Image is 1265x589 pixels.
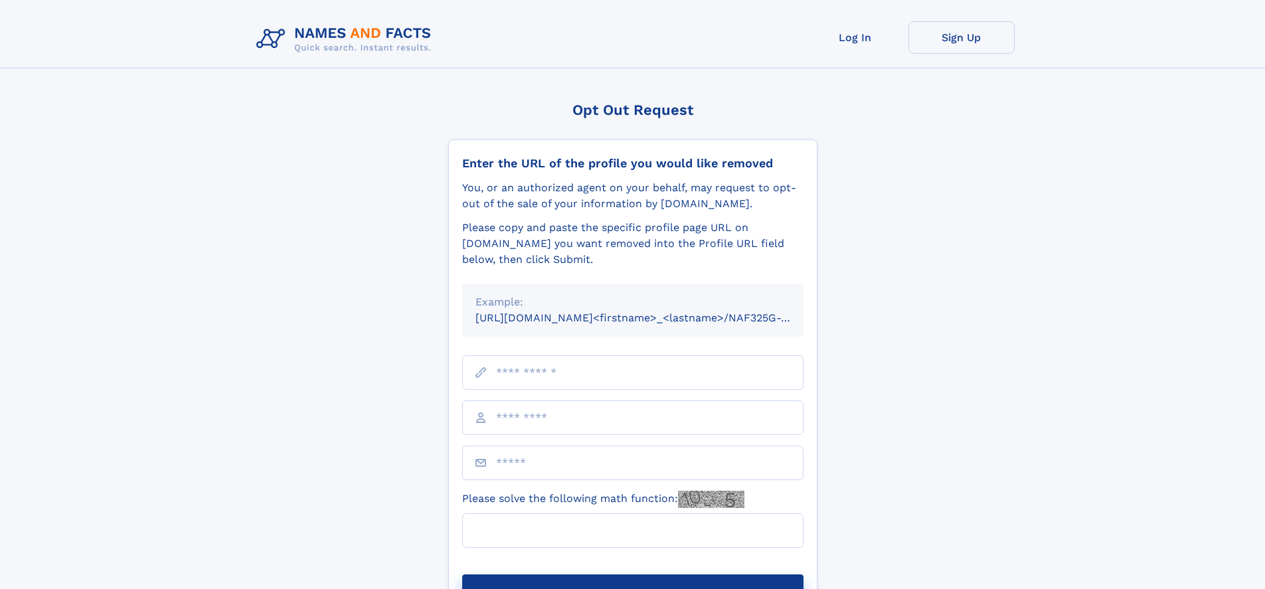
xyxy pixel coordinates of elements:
[448,102,817,118] div: Opt Out Request
[802,21,908,54] a: Log In
[475,294,790,310] div: Example:
[475,311,829,324] small: [URL][DOMAIN_NAME]<firstname>_<lastname>/NAF325G-xxxxxxxx
[462,156,803,171] div: Enter the URL of the profile you would like removed
[462,180,803,212] div: You, or an authorized agent on your behalf, may request to opt-out of the sale of your informatio...
[462,491,744,508] label: Please solve the following math function:
[251,21,442,57] img: Logo Names and Facts
[908,21,1015,54] a: Sign Up
[462,220,803,268] div: Please copy and paste the specific profile page URL on [DOMAIN_NAME] you want removed into the Pr...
